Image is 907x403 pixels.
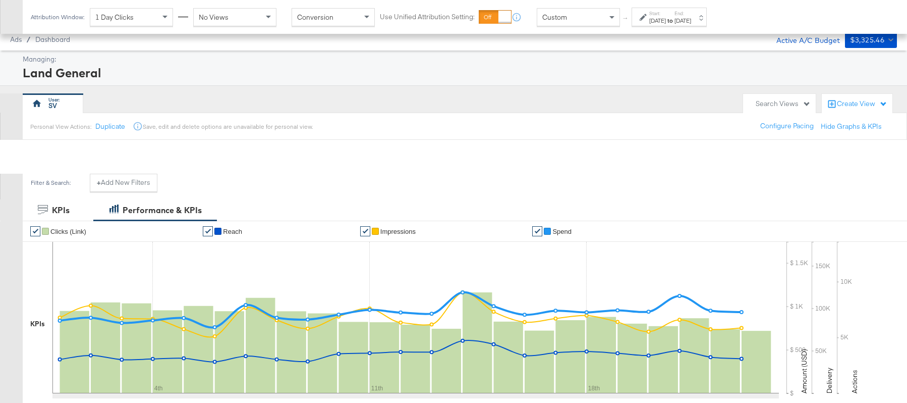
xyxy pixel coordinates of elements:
span: 1 Day Clicks [95,13,134,22]
a: ✔ [360,226,370,236]
button: Duplicate [95,122,125,131]
div: SV [48,101,57,111]
div: Active A/C Budget [766,32,840,47]
div: Managing: [23,55,894,64]
a: ✔ [203,226,213,236]
div: Create View [837,99,887,109]
div: Attribution Window: [30,14,85,21]
div: [DATE] [674,17,691,25]
button: $3,325.46 [845,32,897,48]
strong: to [666,17,674,24]
label: End: [674,10,691,17]
span: Custom [542,13,567,22]
div: [DATE] [649,17,666,25]
span: Reach [223,228,242,235]
label: Start: [649,10,666,17]
text: Actions [850,370,859,393]
a: ✔ [30,226,40,236]
span: Impressions [380,228,416,235]
div: Land General [23,64,894,81]
span: Conversion [297,13,333,22]
div: KPIs [52,205,70,216]
label: Use Unified Attribution Setting: [380,12,475,22]
span: No Views [199,13,229,22]
div: KPIs [30,319,45,329]
span: Ads [10,35,22,43]
div: Search Views [756,99,811,109]
button: Configure Pacing [753,117,821,135]
text: Amount (USD) [800,349,809,393]
span: ↑ [621,17,631,21]
a: ✔ [532,226,542,236]
div: Personal View Actions: [30,123,91,131]
span: Clicks (Link) [50,228,86,235]
div: Save, edit and delete options are unavailable for personal view. [143,123,313,131]
button: Hide Graphs & KPIs [821,122,882,131]
span: Spend [552,228,572,235]
button: +Add New Filters [90,174,157,192]
div: Filter & Search: [30,179,71,186]
a: Dashboard [35,35,70,43]
text: Delivery [825,368,834,393]
div: $3,325.46 [850,34,885,46]
span: / [22,35,35,43]
strong: + [97,178,101,187]
div: Performance & KPIs [123,205,202,216]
